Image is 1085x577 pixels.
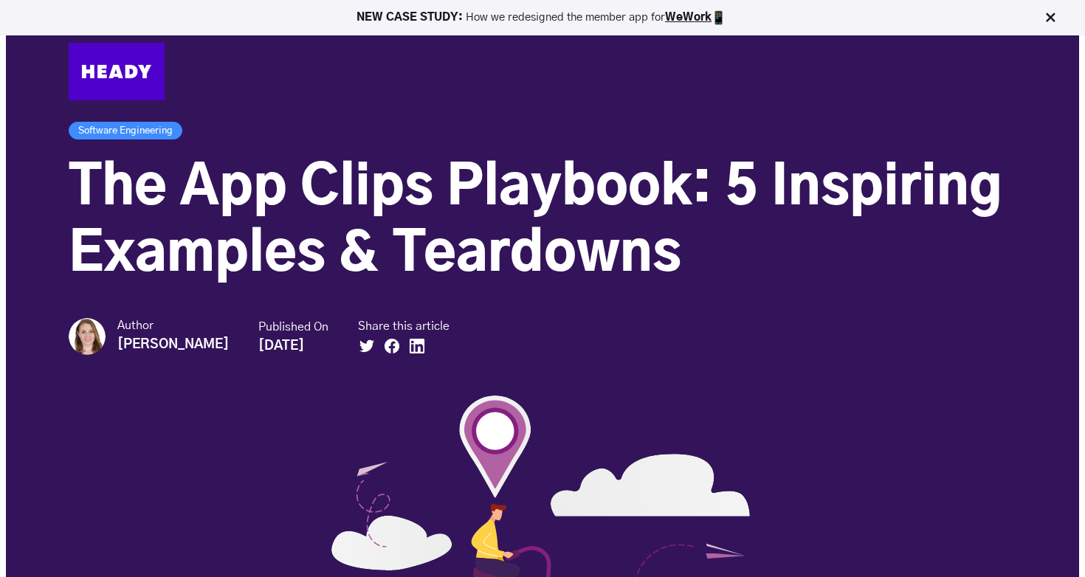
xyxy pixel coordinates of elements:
img: Katarina Borg [69,318,106,355]
img: app emoji [712,10,726,25]
span: The App Clips Playbook: 5 Inspiring Examples & Teardowns [69,162,1002,282]
a: WeWork [665,12,712,23]
strong: NEW CASE STUDY: [356,12,466,23]
strong: [PERSON_NAME] [117,338,229,351]
img: Heady_Logo_Web-01 (1) [69,43,165,100]
small: Share this article [358,319,449,334]
p: How we redesigned the member app for [7,10,1078,25]
small: Author [117,318,229,334]
img: Close Bar [1043,10,1058,25]
small: Published On [258,319,328,335]
div: Navigation Menu [179,54,1017,89]
strong: [DATE] [258,339,304,353]
a: Software Engineering [69,122,182,139]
